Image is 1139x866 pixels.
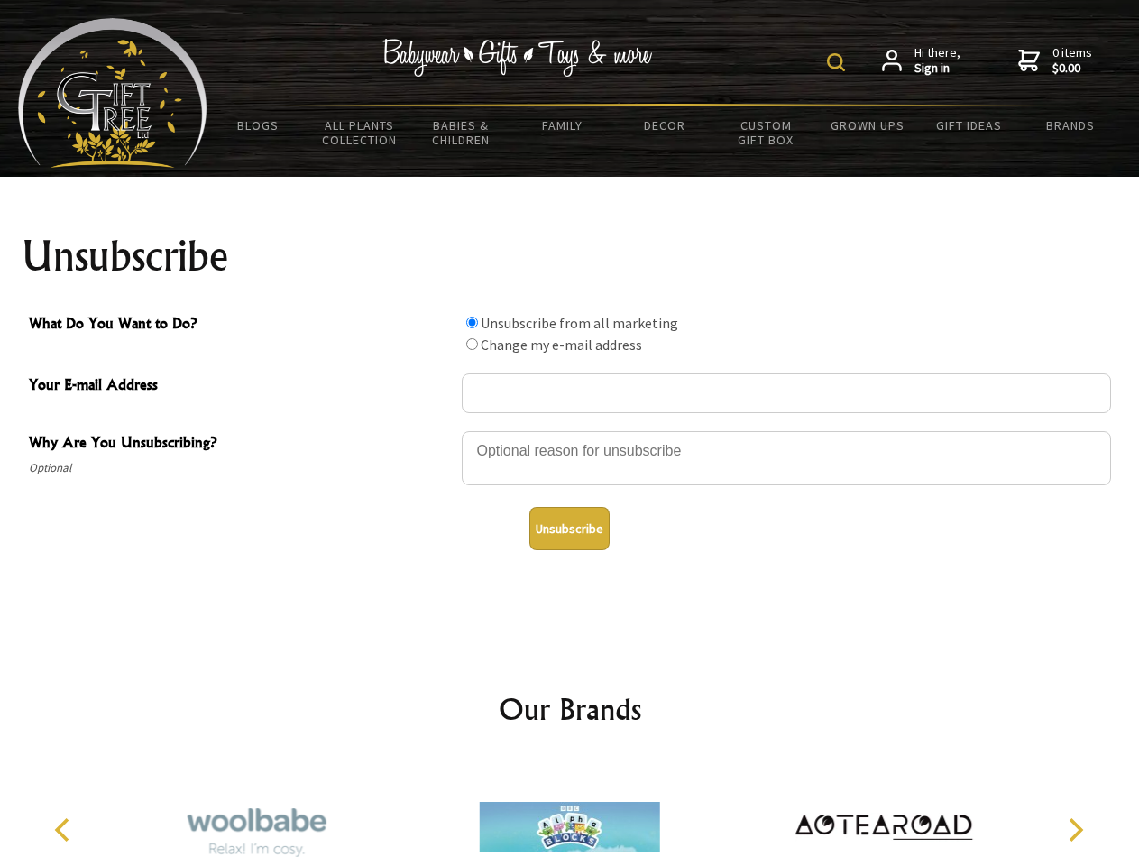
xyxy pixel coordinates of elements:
[481,314,678,332] label: Unsubscribe from all marketing
[36,687,1104,731] h2: Our Brands
[466,338,478,350] input: What Do You Want to Do?
[914,60,960,77] strong: Sign in
[512,106,614,144] a: Family
[462,431,1111,485] textarea: Why Are You Unsubscribing?
[715,106,817,159] a: Custom Gift Box
[816,106,918,144] a: Grown Ups
[207,106,309,144] a: BLOGS
[882,45,960,77] a: Hi there,Sign in
[29,373,453,400] span: Your E-mail Address
[309,106,411,159] a: All Plants Collection
[382,39,653,77] img: Babywear - Gifts - Toys & more
[410,106,512,159] a: Babies & Children
[918,106,1020,144] a: Gift Ideas
[22,235,1118,278] h1: Unsubscribe
[1052,44,1092,77] span: 0 items
[1055,810,1095,850] button: Next
[466,317,478,328] input: What Do You Want to Do?
[529,507,610,550] button: Unsubscribe
[1052,60,1092,77] strong: $0.00
[45,810,85,850] button: Previous
[462,373,1111,413] input: Your E-mail Address
[1018,45,1092,77] a: 0 items$0.00
[18,18,207,168] img: Babyware - Gifts - Toys and more...
[29,457,453,479] span: Optional
[29,431,453,457] span: Why Are You Unsubscribing?
[827,53,845,71] img: product search
[481,336,642,354] label: Change my e-mail address
[613,106,715,144] a: Decor
[914,45,960,77] span: Hi there,
[1020,106,1122,144] a: Brands
[29,312,453,338] span: What Do You Want to Do?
